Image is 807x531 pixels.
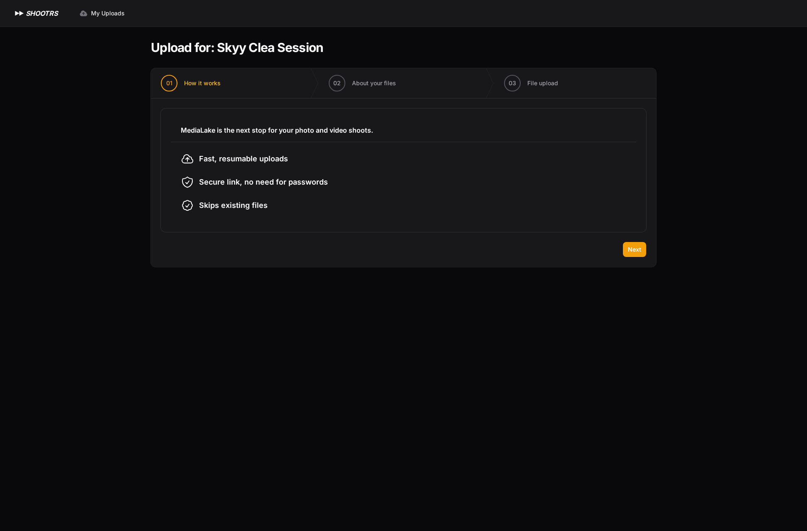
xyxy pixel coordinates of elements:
[166,79,172,87] span: 01
[26,8,58,18] h1: SHOOTRS
[623,242,646,257] button: Next
[352,79,396,87] span: About your files
[628,245,641,254] span: Next
[319,68,406,98] button: 02 About your files
[74,6,130,21] a: My Uploads
[199,153,288,165] span: Fast, resumable uploads
[199,200,268,211] span: Skips existing files
[181,125,626,135] h3: MediaLake is the next stop for your photo and video shoots.
[333,79,341,87] span: 02
[199,176,328,188] span: Secure link, no need for passwords
[527,79,558,87] span: File upload
[509,79,516,87] span: 03
[184,79,221,87] span: How it works
[91,9,125,17] span: My Uploads
[13,8,26,18] img: SHOOTRS
[13,8,58,18] a: SHOOTRS SHOOTRS
[151,40,323,55] h1: Upload for: Skyy Clea Session
[151,68,231,98] button: 01 How it works
[494,68,568,98] button: 03 File upload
